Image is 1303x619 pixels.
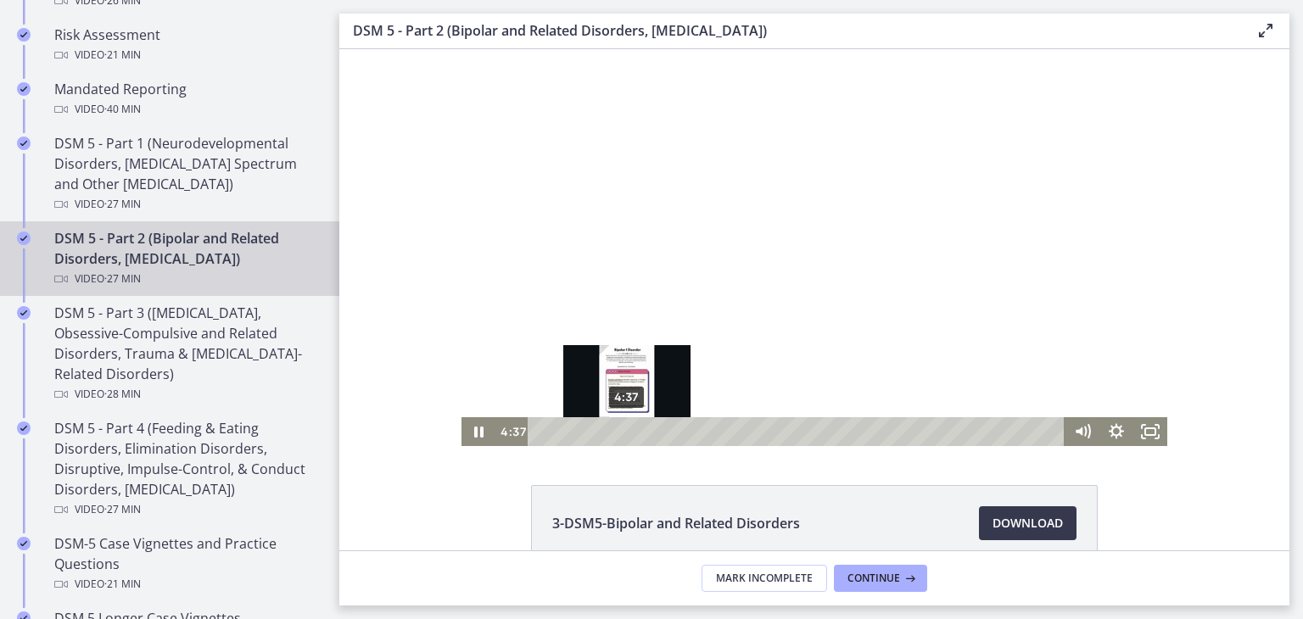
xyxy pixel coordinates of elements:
i: Completed [17,137,31,150]
div: Video [54,574,319,594]
span: · 21 min [104,574,141,594]
iframe: Video Lesson [339,49,1289,446]
span: · 28 min [104,384,141,404]
div: Video [54,194,319,215]
i: Completed [17,306,31,320]
div: DSM 5 - Part 1 (Neurodevelopmental Disorders, [MEDICAL_DATA] Spectrum and Other [MEDICAL_DATA]) [54,133,319,215]
button: Mute [726,368,760,397]
span: · 27 min [104,194,141,215]
span: · 27 min [104,499,141,520]
span: · 21 min [104,45,141,65]
span: Download [993,513,1063,533]
div: Video [54,499,319,520]
i: Completed [17,82,31,96]
span: · 27 min [104,269,141,289]
h3: DSM 5 - Part 2 (Bipolar and Related Disorders, [MEDICAL_DATA]) [353,20,1228,41]
div: Video [54,45,319,65]
button: Mark Incomplete [702,565,827,592]
i: Completed [17,28,31,42]
div: DSM 5 - Part 4 (Feeding & Eating Disorders, Elimination Disorders, Disruptive, Impulse-Control, &... [54,418,319,520]
button: Fullscreen [794,368,828,397]
span: Mark Incomplete [716,572,813,585]
button: Continue [834,565,927,592]
div: Video [54,269,319,289]
i: Completed [17,421,31,435]
div: Risk Assessment [54,25,319,65]
div: DSM-5 Case Vignettes and Practice Questions [54,533,319,594]
button: Show settings menu [760,368,794,397]
span: Continue [847,572,900,585]
div: Video [54,99,319,120]
div: Mandated Reporting [54,79,319,120]
a: Download [979,506,1077,540]
i: Completed [17,231,31,245]
span: · 40 min [104,99,141,120]
i: Completed [17,537,31,550]
div: DSM 5 - Part 3 ([MEDICAL_DATA], Obsessive-Compulsive and Related Disorders, Trauma & [MEDICAL_DAT... [54,303,319,404]
div: Video [54,384,319,404]
span: 3-DSM5-Bipolar and Related Disorders [552,513,800,533]
div: DSM 5 - Part 2 (Bipolar and Related Disorders, [MEDICAL_DATA]) [54,228,319,289]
